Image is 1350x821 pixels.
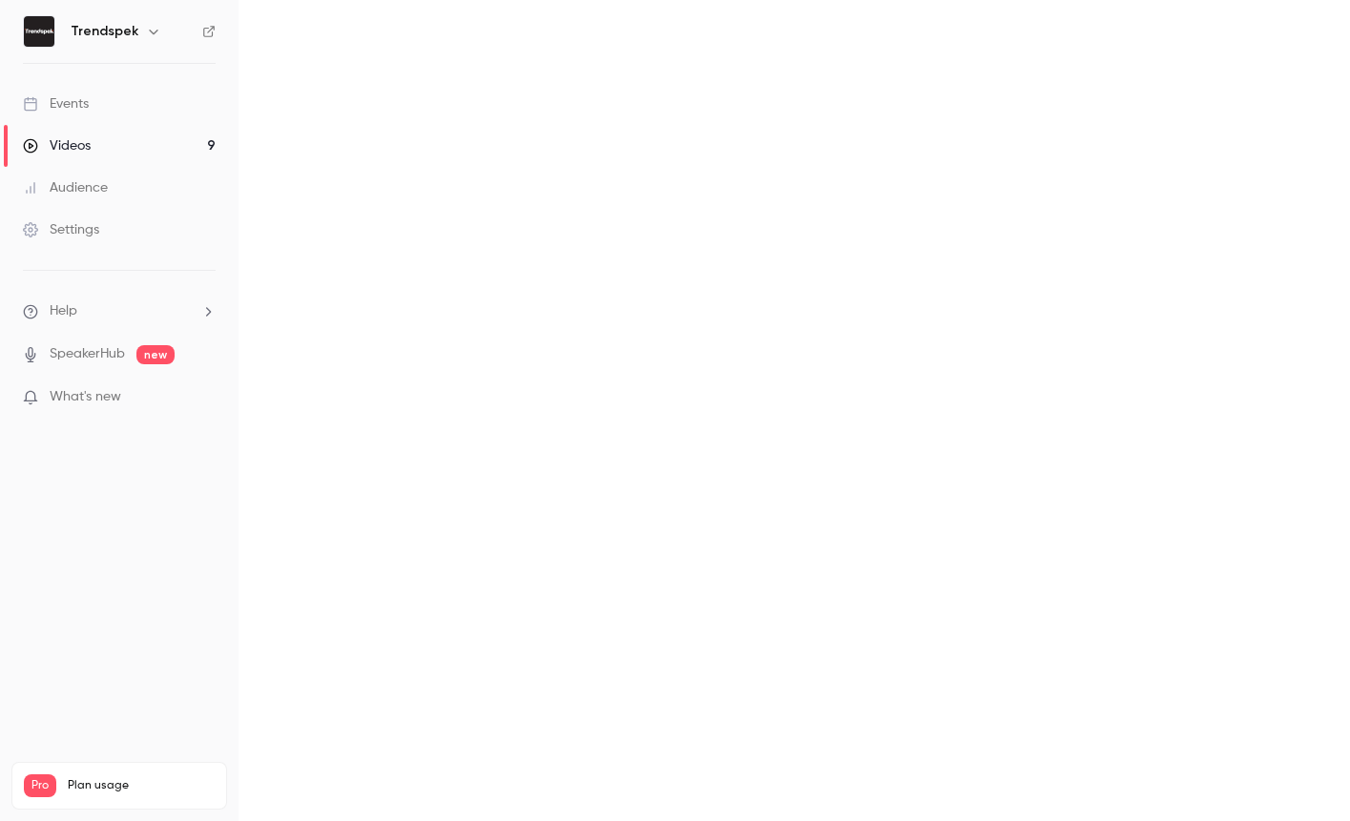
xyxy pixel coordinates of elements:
[50,301,77,321] span: Help
[23,136,91,155] div: Videos
[23,301,216,321] li: help-dropdown-opener
[23,178,108,197] div: Audience
[23,220,99,239] div: Settings
[50,387,121,407] span: What's new
[24,16,54,47] img: Trendspek
[71,22,138,41] h6: Trendspek
[23,94,89,113] div: Events
[68,778,215,793] span: Plan usage
[193,389,216,406] iframe: Noticeable Trigger
[24,774,56,797] span: Pro
[136,345,175,364] span: new
[50,344,125,364] a: SpeakerHub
